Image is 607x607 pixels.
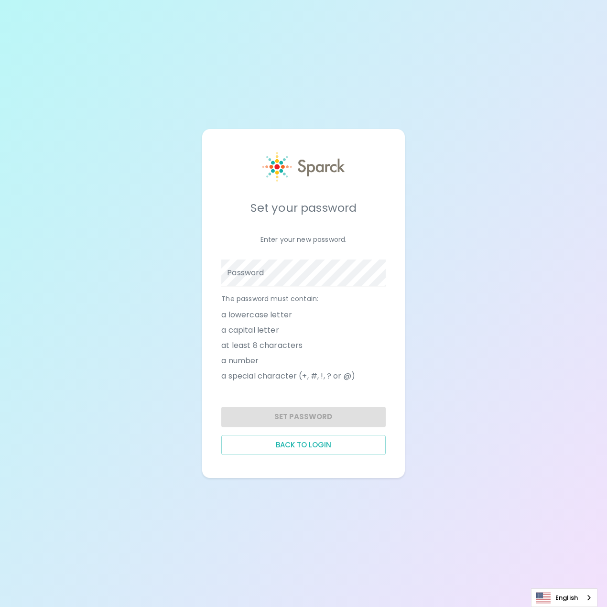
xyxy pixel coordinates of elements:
button: Back to login [221,435,385,455]
span: a number [221,355,259,367]
img: Sparck logo [262,152,345,182]
p: The password must contain: [221,294,385,303]
span: a special character (+, #, !, ? or @) [221,370,355,382]
p: Enter your new password. [221,235,385,244]
div: Language [531,588,597,607]
span: a lowercase letter [221,309,292,321]
aside: Language selected: English [531,588,597,607]
h5: Set your password [221,200,385,216]
a: English [531,589,597,607]
span: a capital letter [221,325,279,336]
span: at least 8 characters [221,340,303,351]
